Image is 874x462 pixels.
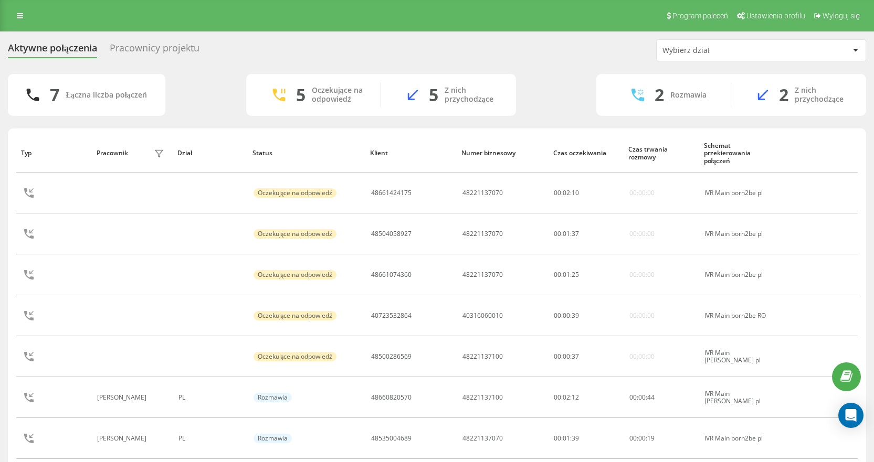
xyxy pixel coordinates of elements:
div: Status [252,149,360,157]
div: Oczekujące na odpowiedź [254,188,336,198]
div: 48221137070 [462,230,503,238]
div: Aktywne połączenia [8,42,97,59]
div: 5 [429,85,438,105]
div: 40723532864 [371,312,412,319]
div: IVR Main born2be RO [704,312,776,319]
div: Oczekujące na odpowiedź [254,270,336,280]
div: : : [554,312,579,319]
div: 48504058927 [371,230,412,238]
div: Z nich przychodzące [795,86,850,104]
span: 00 [563,352,570,361]
div: 48221137070 [462,189,503,197]
div: Rozmawia [670,91,707,100]
div: 48535004689 [371,435,412,442]
div: Pracownicy projektu [110,42,199,59]
span: 00 [638,434,646,443]
div: PL [178,435,242,442]
div: Łączna liczba połączeń [66,91,146,100]
span: 01 [563,229,570,238]
div: Rozmawia [254,434,292,443]
div: PL [178,394,242,401]
div: 48660820570 [371,394,412,401]
div: Klient [370,149,451,157]
div: Oczekujące na odpowiedź [254,311,336,320]
div: IVR Main born2be pl [704,271,776,278]
span: 19 [647,434,655,443]
div: 00:02:12 [554,394,617,401]
div: 40316060010 [462,312,503,319]
div: Numer biznesowy [461,149,543,157]
div: Schemat przekierowania połączeń [704,142,777,165]
span: 00 [554,270,561,279]
span: 25 [572,270,579,279]
div: IVR Main born2be pl [704,189,776,197]
span: 37 [572,352,579,361]
div: Rozmawia [254,393,292,402]
span: 00 [554,188,561,197]
div: Pracownik [97,149,128,157]
div: 48221137070 [462,271,503,278]
div: 48221137100 [462,394,503,401]
div: Z nich przychodzące [445,86,500,104]
div: Dział [177,149,243,157]
div: IVR Main [PERSON_NAME] pl [704,349,776,364]
div: 7 [50,85,59,105]
span: 01 [563,270,570,279]
span: 02 [563,188,570,197]
div: 00:00:00 [629,230,655,238]
div: [PERSON_NAME] [97,435,149,442]
div: 48221137100 [462,353,503,360]
div: 48500286569 [371,353,412,360]
span: 00 [629,434,637,443]
span: 00 [563,311,570,320]
span: 39 [572,311,579,320]
span: 00 [554,311,561,320]
div: : : [554,353,579,360]
div: : : [554,271,579,278]
div: 00:00:00 [629,271,655,278]
span: Wyloguj się [823,12,860,20]
div: Oczekujące na odpowiedź [312,86,365,104]
span: Program poleceń [672,12,728,20]
span: 37 [572,229,579,238]
div: 2 [655,85,664,105]
div: Oczekujące na odpowiedź [254,229,336,239]
div: 48221137070 [462,435,503,442]
span: 10 [572,188,579,197]
div: IVR Main born2be pl [704,435,776,442]
div: : : [629,394,655,401]
div: 48661074360 [371,271,412,278]
div: [PERSON_NAME] [97,394,149,401]
div: 48661424175 [371,189,412,197]
div: : : [554,189,579,197]
div: 00:01:39 [554,435,617,442]
div: : : [629,435,655,442]
div: 00:00:00 [629,189,655,197]
div: 2 [779,85,788,105]
span: 44 [647,393,655,402]
span: Ustawienia profilu [746,12,805,20]
span: 00 [554,352,561,361]
div: Open Intercom Messenger [838,403,864,428]
div: Czas trwania rozmowy [628,146,694,161]
div: IVR Main [PERSON_NAME] pl [704,390,776,405]
div: Wybierz dział [662,46,788,55]
div: IVR Main born2be pl [704,230,776,238]
div: Typ [21,149,87,157]
div: Oczekujące na odpowiedź [254,352,336,361]
div: : : [554,230,579,238]
div: 00:00:00 [629,353,655,360]
div: 5 [296,85,306,105]
div: Czas oczekiwania [553,149,619,157]
span: 00 [638,393,646,402]
span: 00 [554,229,561,238]
div: 00:00:00 [629,312,655,319]
span: 00 [629,393,637,402]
